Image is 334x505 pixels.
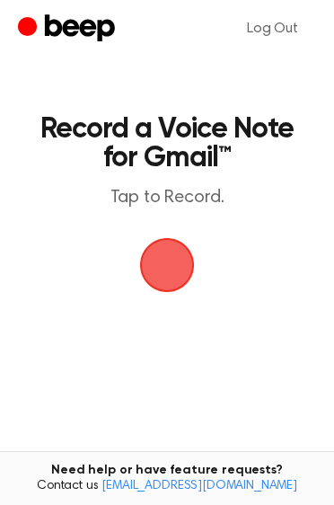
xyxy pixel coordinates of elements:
h1: Record a Voice Note for Gmail™ [32,115,302,173]
p: Tired of copying and pasting? Use the extension to automatically insert your recordings. [14,450,320,477]
img: Beep Logo [140,238,194,292]
a: [EMAIL_ADDRESS][DOMAIN_NAME] [101,480,297,492]
a: Log Out [229,7,316,50]
span: Contact us [11,479,323,495]
p: Tap to Record. [32,187,302,209]
a: Beep [18,12,119,47]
